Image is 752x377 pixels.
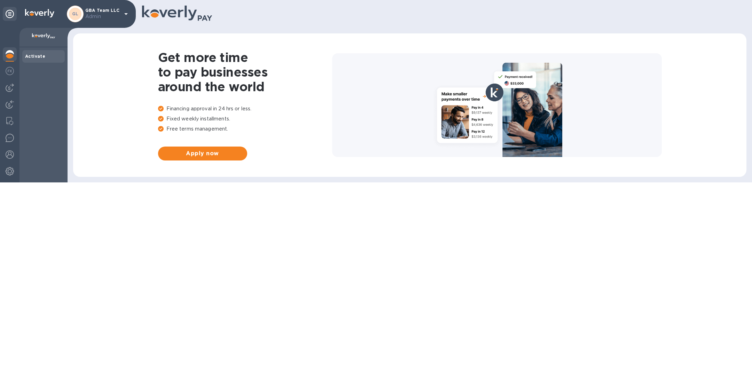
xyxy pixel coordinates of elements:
span: Apply now [164,149,242,158]
b: Activate [25,54,45,59]
p: Fixed weekly installments. [158,115,332,123]
p: Financing approval in 24 hrs or less. [158,105,332,112]
img: Logo [25,9,54,17]
div: Unpin categories [3,7,17,21]
b: GL [72,11,79,16]
button: Apply now [158,147,247,160]
p: Admin [85,13,120,20]
h1: Get more time to pay businesses around the world [158,50,332,94]
img: Foreign exchange [6,67,14,75]
p: Free terms management. [158,125,332,133]
p: GBA Team LLC [85,8,120,20]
